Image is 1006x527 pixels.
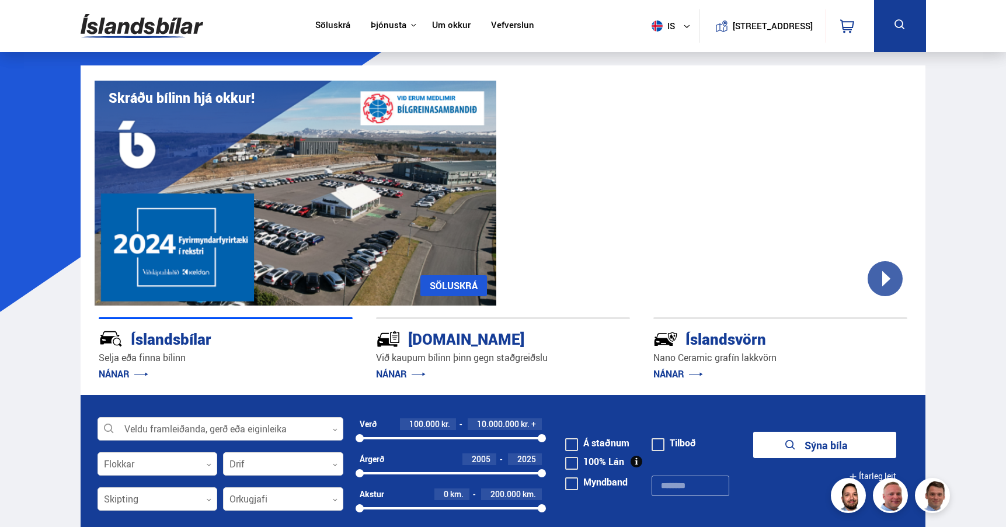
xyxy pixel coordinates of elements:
[99,367,148,380] a: NÁNAR
[99,328,311,348] div: Íslandsbílar
[531,419,536,429] span: +
[706,9,819,43] a: [STREET_ADDRESS]
[647,9,699,43] button: is
[652,438,696,448] label: Tilboð
[849,463,896,490] button: Ítarleg leit
[95,81,496,306] img: eKx6w-_Home_640_.png
[432,20,471,32] a: Um okkur
[565,477,628,487] label: Myndband
[441,419,450,429] span: kr.
[833,480,868,515] img: nhp88E3Fdnt1Opn2.png
[109,90,255,106] h1: Skráðu bílinn hjá okkur!
[9,5,44,40] button: Opna LiveChat spjallviðmót
[565,438,629,448] label: Á staðnum
[360,455,384,464] div: Árgerð
[523,490,536,499] span: km.
[81,7,203,45] img: G0Ugv5HjCgRt.svg
[565,457,624,466] label: 100% Lán
[360,419,377,429] div: Verð
[376,328,589,348] div: [DOMAIN_NAME]
[753,432,896,458] button: Sýna bíla
[737,21,809,31] button: [STREET_ADDRESS]
[875,480,910,515] img: siFngHWaQ9KaOqBr.png
[371,20,406,31] button: Þjónusta
[99,327,123,351] img: JRvxyua_JYH6wB4c.svg
[517,453,536,464] span: 2025
[490,488,521,500] span: 200.000
[653,327,678,351] img: -Svtn6bYgwAsiwNX.svg
[491,20,534,32] a: Vefverslun
[653,367,703,380] a: NÁNAR
[99,351,353,365] p: Selja eða finna bílinn
[450,490,464,499] span: km.
[653,351,907,365] p: Nano Ceramic grafín lakkvörn
[376,327,401,351] img: tr5P-W3DuiFaO7aO.svg
[376,351,630,365] p: Við kaupum bílinn þinn gegn staðgreiðslu
[409,418,440,429] span: 100.000
[652,20,663,32] img: svg+xml;base64,PHN2ZyB4bWxucz0iaHR0cDovL3d3dy53My5vcmcvMjAwMC9zdmciIHdpZHRoPSI1MTIiIGhlaWdodD0iNT...
[917,480,952,515] img: FbJEzSuNWCJXmdc-.webp
[444,488,448,500] span: 0
[521,419,530,429] span: kr.
[647,20,676,32] span: is
[315,20,350,32] a: Söluskrá
[360,490,384,499] div: Akstur
[376,367,426,380] a: NÁNAR
[477,418,519,429] span: 10.000.000
[472,453,490,464] span: 2005
[653,328,866,348] div: Íslandsvörn
[420,275,487,296] a: SÖLUSKRÁ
